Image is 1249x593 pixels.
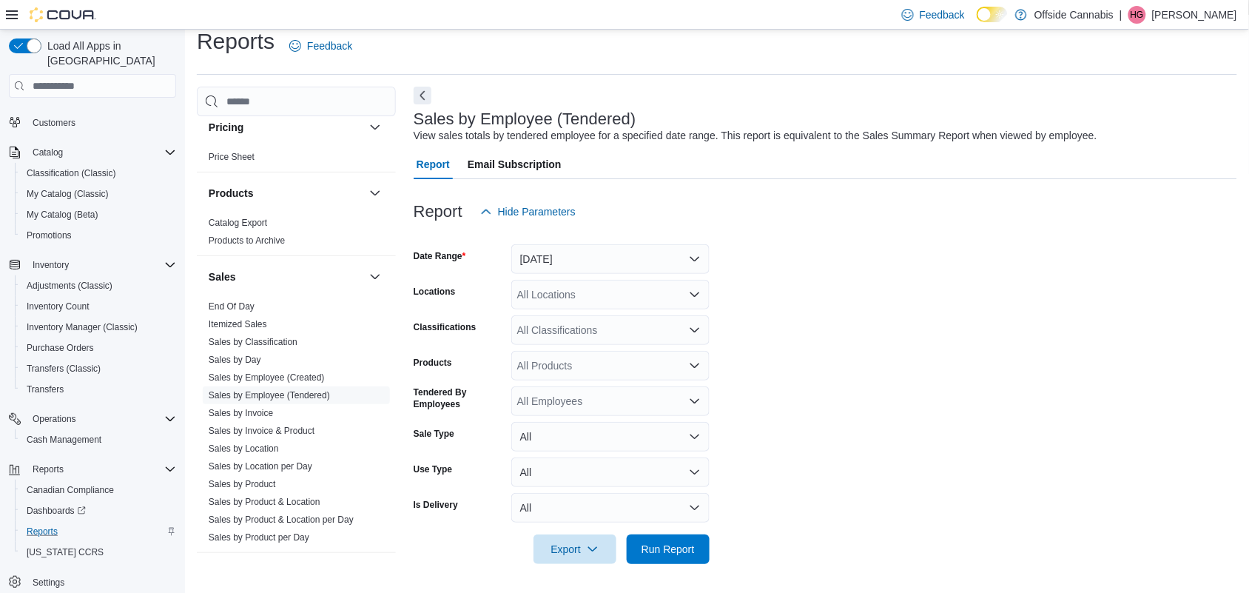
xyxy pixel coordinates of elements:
button: Classification (Classic) [15,163,182,184]
span: Inventory Count [21,298,176,315]
span: Purchase Orders [21,339,176,357]
button: Canadian Compliance [15,480,182,500]
span: Inventory [27,256,176,274]
span: Promotions [21,227,176,244]
button: Settings [3,572,182,593]
span: Sales by Product per Day [209,532,309,543]
a: Adjustments (Classic) [21,277,118,295]
span: Promotions [27,230,72,241]
span: Cash Management [21,431,176,449]
img: Cova [30,7,96,22]
button: Open list of options [689,360,701,372]
button: Operations [27,410,82,428]
button: Open list of options [689,324,701,336]
a: Sales by Product & Location per Day [209,515,354,525]
button: Products [209,186,363,201]
a: Sales by Invoice & Product [209,426,314,436]
button: Reports [27,460,70,478]
div: Products [197,214,396,255]
a: Classification (Classic) [21,164,122,182]
span: Customers [33,117,75,129]
span: Sales by Invoice [209,407,273,419]
button: Operations [3,409,182,429]
p: | [1120,6,1122,24]
a: Sales by Classification [209,337,297,347]
span: Catalog [33,147,63,158]
button: Promotions [15,225,182,246]
a: Sales by Product & Location [209,497,320,507]
span: Report [417,150,450,179]
span: Price Sheet [209,151,255,163]
a: Transfers (Classic) [21,360,107,378]
button: Open list of options [689,289,701,301]
div: Holly Garel [1128,6,1146,24]
h3: Products [209,186,254,201]
div: Pricing [197,148,396,172]
span: Adjustments (Classic) [21,277,176,295]
a: Reports [21,523,64,540]
span: Reports [33,463,64,475]
span: Classification (Classic) [27,167,116,179]
p: [PERSON_NAME] [1152,6,1237,24]
span: Export [542,535,607,564]
span: Reports [27,526,58,537]
span: Inventory Manager (Classic) [21,318,176,336]
span: Sales by Day [209,354,261,366]
span: Itemized Sales [209,318,267,330]
span: Sales by Employee (Tendered) [209,389,330,401]
span: Feedback [307,38,352,53]
span: My Catalog (Classic) [21,185,176,203]
a: Dashboards [21,502,92,520]
span: Transfers (Classic) [27,363,101,375]
span: HG [1131,6,1144,24]
button: My Catalog (Beta) [15,204,182,225]
span: Cash Management [27,434,101,446]
span: Transfers [21,381,176,398]
button: Hide Parameters [474,197,582,227]
a: Dashboards [15,500,182,521]
h1: Reports [197,27,275,56]
button: [DATE] [511,244,710,274]
button: Sales [366,268,384,286]
span: Feedback [920,7,965,22]
span: Email Subscription [468,150,562,179]
a: Promotions [21,227,78,244]
input: Dark Mode [977,7,1008,22]
button: Transfers [15,379,182,400]
a: Inventory Count [21,298,95,315]
a: Sales by Invoice [209,408,273,418]
label: Products [414,357,452,369]
span: End Of Day [209,301,255,312]
a: Products to Archive [209,235,285,246]
span: Sales by Location [209,443,279,455]
span: My Catalog (Classic) [27,188,109,200]
button: Transfers (Classic) [15,358,182,379]
a: Sales by Product per Day [209,532,309,543]
a: End Of Day [209,301,255,312]
a: Sales by Day [209,355,261,365]
button: All [511,422,710,452]
h3: Sales [209,269,236,284]
span: My Catalog (Beta) [21,206,176,224]
a: Transfers [21,381,70,398]
a: Itemized Sales [209,319,267,329]
label: Use Type [414,463,452,475]
button: Catalog [27,144,69,161]
a: Price Sheet [209,152,255,162]
a: Inventory Manager (Classic) [21,318,144,336]
span: Dashboards [21,502,176,520]
span: Sales by Product & Location [209,496,320,508]
span: Adjustments (Classic) [27,280,112,292]
a: My Catalog (Classic) [21,185,115,203]
span: Catalog [27,144,176,161]
a: Sales by Location per Day [209,461,312,472]
span: Sales by Employee (Created) [209,372,325,383]
label: Sale Type [414,428,454,440]
button: Run Report [627,535,710,564]
p: Offside Cannabis [1034,6,1114,24]
button: All [511,493,710,523]
span: Sales by Invoice & Product [209,425,314,437]
span: Washington CCRS [21,543,176,561]
span: Operations [27,410,176,428]
span: Purchase Orders [27,342,94,354]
